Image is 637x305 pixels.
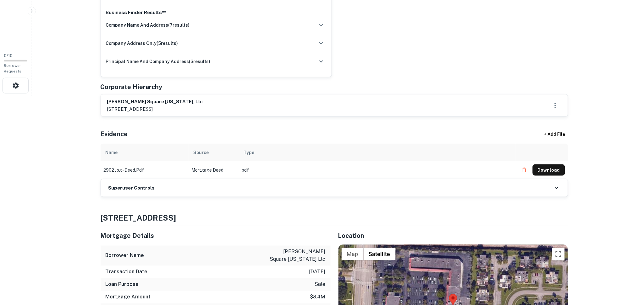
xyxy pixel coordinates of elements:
h5: Evidence [101,129,128,139]
h6: Transaction Date [106,268,148,276]
button: Show satellite imagery [364,248,396,260]
div: + Add File [533,129,577,140]
button: Toggle fullscreen view [552,248,565,260]
div: Name [106,149,118,156]
iframe: Chat Widget [606,255,637,285]
p: [DATE] [309,268,326,276]
p: Business Finder Results** [106,9,327,16]
p: [PERSON_NAME] square [US_STATE] llc [269,248,326,263]
td: pdf [239,161,516,179]
span: Borrower Requests [4,63,21,73]
h5: Corporate Hierarchy [101,82,162,92]
td: Mortgage Deed [189,161,239,179]
h6: principal name and company address ( 3 results) [106,58,211,65]
button: Download [533,164,565,176]
p: [STREET_ADDRESS] [107,105,203,113]
th: Type [239,144,516,161]
div: Type [244,149,255,156]
h5: Location [338,231,568,241]
h6: [PERSON_NAME] square [US_STATE], llc [107,98,203,105]
th: Source [189,144,239,161]
h6: Loan Purpose [106,281,139,288]
th: Name [101,144,189,161]
td: 2902 jog - deed.pdf [101,161,189,179]
h6: Mortgage Amount [106,293,151,301]
p: $8.4m [310,293,326,301]
div: Source [194,149,209,156]
h6: company name and address ( 7 results) [106,22,190,29]
button: Show street map [342,248,364,260]
h6: Superuser Controls [108,185,155,192]
span: 0 / 10 [4,53,13,58]
h4: [STREET_ADDRESS] [101,212,568,223]
p: sale [315,281,326,288]
h6: Borrower Name [106,252,144,260]
div: scrollable content [101,144,568,179]
h5: Mortgage Details [101,231,331,241]
h6: company address only ( 5 results) [106,40,178,47]
button: Delete file [519,165,530,175]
